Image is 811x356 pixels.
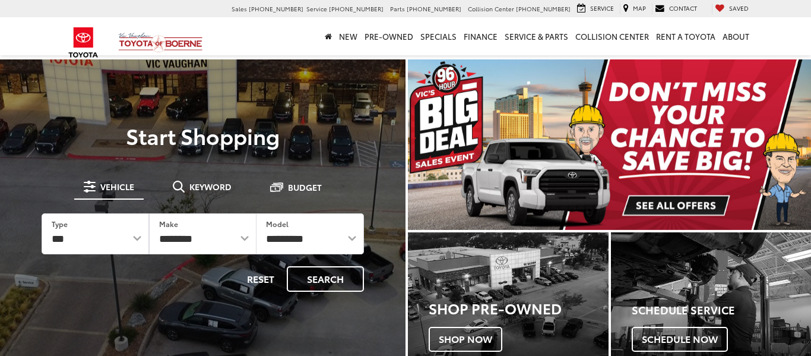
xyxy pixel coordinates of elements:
a: Pre-Owned [361,17,417,55]
label: Make [159,219,178,229]
h3: Shop Pre-Owned [429,300,609,316]
a: Specials [417,17,460,55]
span: [PHONE_NUMBER] [329,4,384,13]
button: Search [287,266,364,292]
a: Service & Parts: Opens in a new tab [501,17,572,55]
span: Service [590,4,614,12]
img: Big Deal Sales Event [408,59,811,230]
section: Carousel section with vehicle pictures - may contain disclaimers. [408,59,811,230]
a: Collision Center [572,17,652,55]
p: Start Shopping [25,124,381,147]
a: Home [321,17,335,55]
span: Sales [232,4,247,13]
a: About [719,17,753,55]
img: Vic Vaughan Toyota of Boerne [118,32,203,53]
label: Type [52,219,68,229]
a: Finance [460,17,501,55]
a: Map [620,4,649,14]
span: Vehicle [100,182,134,191]
div: carousel slide number 1 of 1 [408,59,811,230]
a: New [335,17,361,55]
a: My Saved Vehicles [712,4,752,14]
a: Rent a Toyota [652,17,719,55]
span: [PHONE_NUMBER] [516,4,571,13]
span: Budget [288,183,322,191]
a: Service [574,4,617,14]
span: [PHONE_NUMBER] [407,4,461,13]
span: Saved [729,4,749,12]
span: [PHONE_NUMBER] [249,4,303,13]
span: Shop Now [429,327,502,352]
button: Reset [237,266,284,292]
a: Contact [652,4,700,14]
span: Collision Center [468,4,514,13]
span: Schedule Now [632,327,728,352]
span: Map [633,4,646,12]
img: Toyota [61,23,106,62]
span: Contact [669,4,697,12]
span: Service [306,4,327,13]
span: Keyword [189,182,232,191]
label: Model [266,219,289,229]
span: Parts [390,4,405,13]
